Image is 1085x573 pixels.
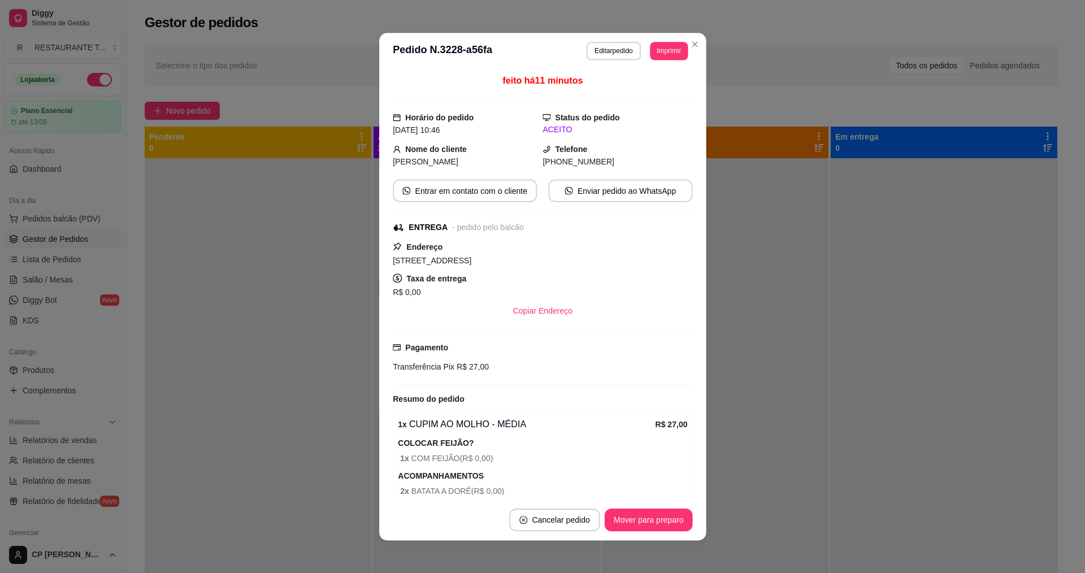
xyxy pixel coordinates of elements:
span: R$ 27,00 [454,362,489,371]
span: [PERSON_NAME] [393,157,458,166]
div: CUPIM AO MOLHO - MÉDIA [398,418,655,431]
span: calendar [393,113,401,121]
strong: Telefone [555,145,587,154]
span: feito há 11 minutos [502,75,583,85]
button: whats-appEntrar em contato com o cliente [393,179,537,202]
span: desktop [542,113,550,121]
span: BATATA A DORÊ ( R$ 0,00 ) [400,485,687,497]
span: whats-app [402,186,410,194]
strong: Resumo do pedido [393,394,465,403]
span: [DATE] 10:46 [393,125,440,134]
button: Mover para preparo [605,509,693,531]
strong: Taxa de entrega [406,274,466,283]
button: Editarpedido [587,42,641,60]
span: Transferência Pix [393,362,454,371]
span: R$ 0,00 [393,288,420,297]
button: close-circleCancelar pedido [509,509,600,531]
button: Copiar Endereço [504,299,581,322]
span: dollar [393,274,402,283]
span: credit-card [393,343,401,351]
div: ENTREGA [409,221,448,233]
span: pushpin [393,242,402,251]
span: phone [542,145,550,153]
h3: Pedido N. 3228-a56fa [393,42,492,60]
span: whats-app [565,186,572,194]
div: ACEITO [542,124,692,136]
strong: 2 x [400,487,411,496]
span: COM FEIJÃO ( R$ 0,00 ) [400,452,687,464]
strong: Status do pedido [555,113,619,122]
strong: Horário do pedido [405,113,474,122]
strong: 1 x [398,420,407,429]
strong: ACOMPANHAMENTOS [398,471,484,480]
span: [STREET_ADDRESS] [393,256,471,265]
strong: 1 x [400,453,411,462]
span: [PHONE_NUMBER] [542,157,614,166]
strong: Nome do cliente [405,145,467,154]
span: user [393,145,401,153]
strong: R$ 27,00 [655,420,687,429]
div: - pedido pelo balcão [452,221,524,233]
button: Close [685,35,704,53]
span: close-circle [519,516,527,524]
strong: Endereço [406,242,442,251]
button: whats-appEnviar pedido ao WhatsApp [548,179,692,202]
strong: COLOCAR FEIJÃO? [398,438,474,447]
strong: Pagamento [405,342,448,351]
button: Imprimir [650,42,688,60]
